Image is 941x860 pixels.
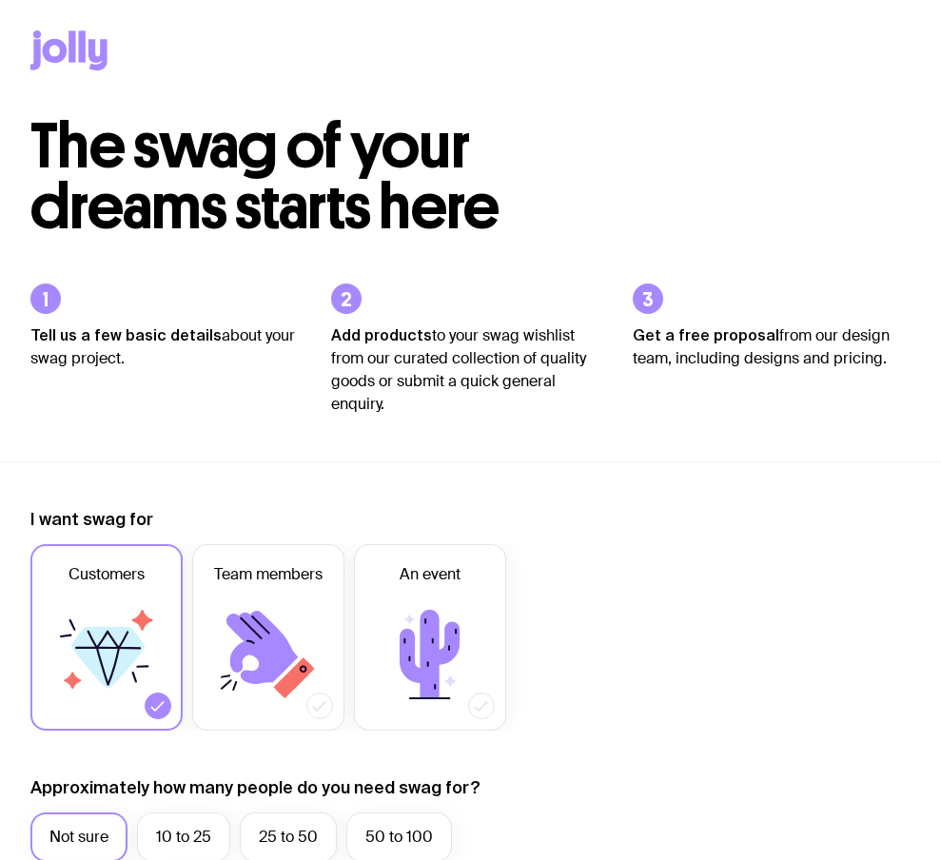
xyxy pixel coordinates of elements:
[214,563,323,586] span: Team members
[30,108,500,244] span: The swag of your dreams starts here
[331,326,432,343] strong: Add products
[69,563,145,586] span: Customers
[400,563,461,586] span: An event
[633,323,911,370] p: from our design team, including designs and pricing.
[30,323,308,370] p: about your swag project.
[633,326,779,343] strong: Get a free proposal
[30,326,222,343] strong: Tell us a few basic details
[30,508,153,531] label: I want swag for
[331,323,609,416] p: to your swag wishlist from our curated collection of quality goods or submit a quick general enqu...
[30,776,480,799] label: Approximately how many people do you need swag for?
